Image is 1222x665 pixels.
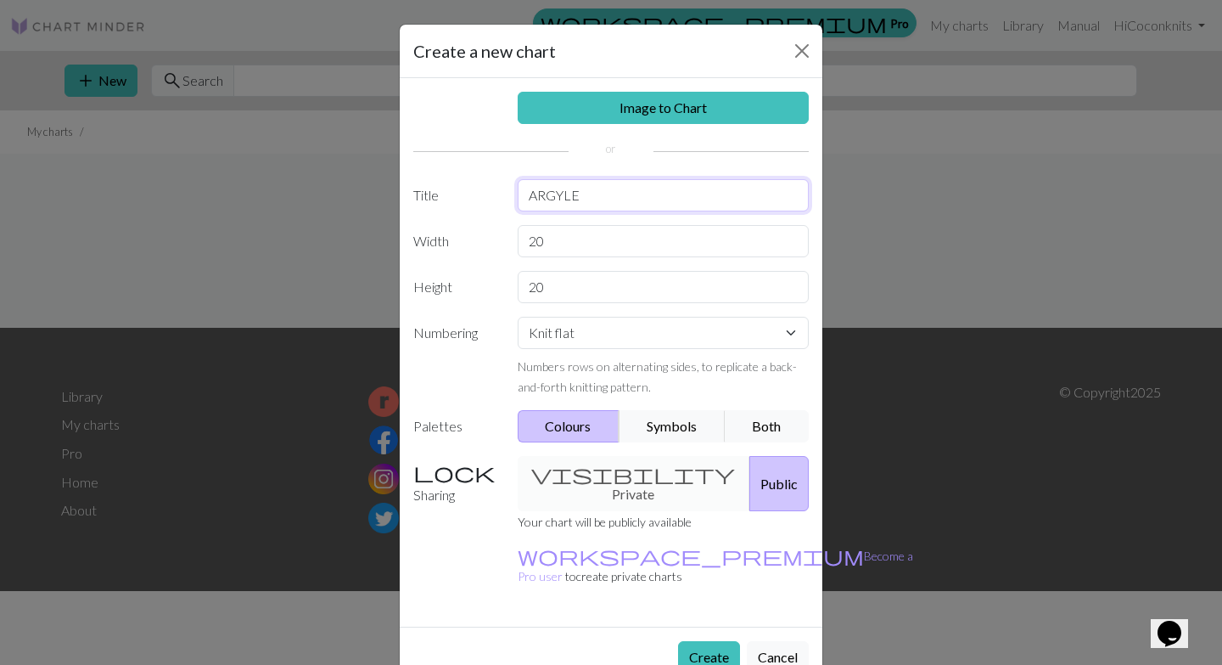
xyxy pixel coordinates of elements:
a: Image to Chart [518,92,810,124]
button: Close [788,37,816,65]
label: Numbering [403,317,507,397]
label: Sharing [403,456,507,511]
label: Title [403,179,507,211]
label: Width [403,225,507,257]
button: Public [749,456,809,511]
button: Colours [518,410,620,442]
label: Height [403,271,507,303]
span: workspace_premium [518,544,864,567]
label: Palettes [403,410,507,442]
h5: Create a new chart [413,38,556,64]
small: Numbers rows on alternating sides, to replicate a back-and-forth knitting pattern. [518,359,797,394]
a: Become a Pro user [518,549,913,583]
button: Symbols [619,410,726,442]
iframe: chat widget [1151,597,1205,648]
button: Both [725,410,810,442]
small: Your chart will be publicly available [518,515,692,529]
small: to create private charts [518,549,913,583]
